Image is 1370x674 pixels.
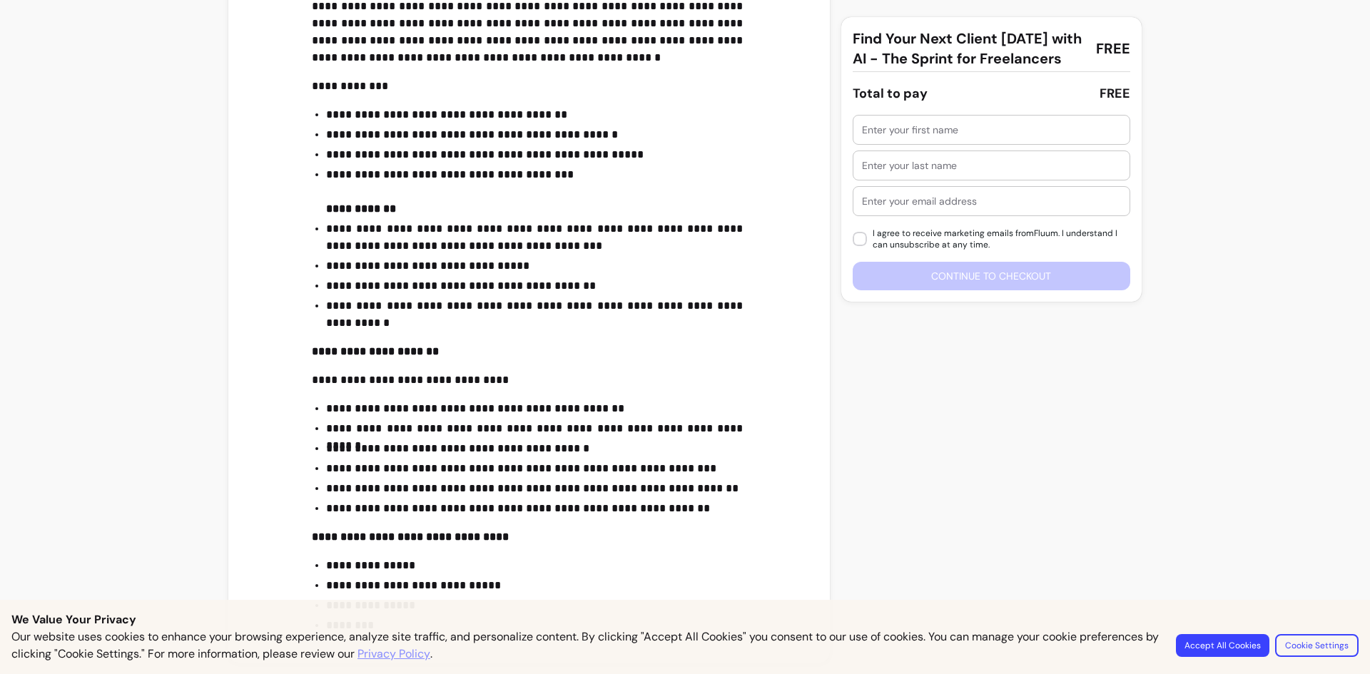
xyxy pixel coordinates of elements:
[11,611,1359,628] p: We Value Your Privacy
[862,158,1121,173] input: Enter your last name
[853,29,1085,68] span: Find Your Next Client [DATE] with AI - The Sprint for Freelancers
[357,645,430,663] a: Privacy Policy
[862,194,1121,208] input: Enter your email address
[1100,83,1130,103] div: FREE
[862,123,1121,137] input: Enter your first name
[853,83,928,103] div: Total to pay
[1275,634,1359,657] button: Cookie Settings
[1176,634,1269,657] button: Accept All Cookies
[1096,39,1130,58] span: FREE
[11,628,1159,663] p: Our website uses cookies to enhance your browsing experience, analyze site traffic, and personali...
